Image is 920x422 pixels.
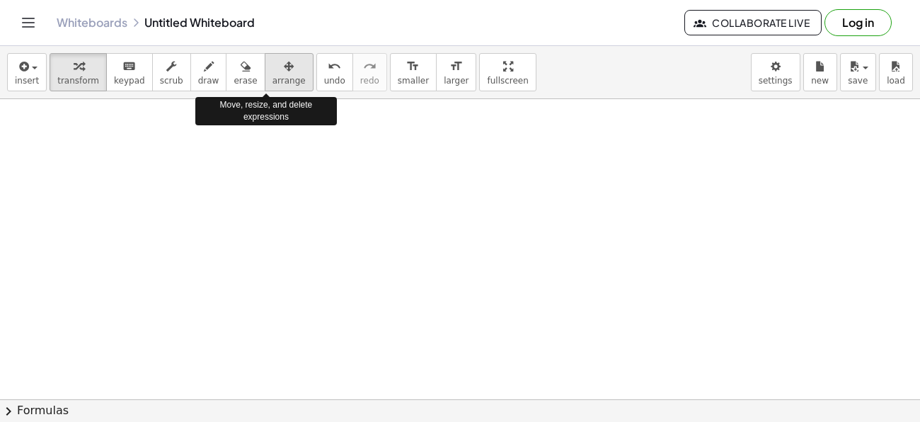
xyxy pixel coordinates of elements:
button: redoredo [352,53,387,91]
span: arrange [272,76,306,86]
span: settings [759,76,793,86]
button: arrange [265,53,314,91]
button: load [879,53,913,91]
button: transform [50,53,107,91]
i: keyboard [122,58,136,75]
button: erase [226,53,265,91]
i: format_size [449,58,463,75]
i: format_size [406,58,420,75]
button: undoundo [316,53,353,91]
span: draw [198,76,219,86]
span: Collaborate Live [696,16,810,29]
span: keypad [114,76,145,86]
span: fullscreen [487,76,528,86]
iframe: Leon Thomas - VIBES DON'T LIE (Audio) [92,129,375,341]
span: load [887,76,905,86]
button: Toggle navigation [17,11,40,34]
span: larger [444,76,468,86]
span: scrub [160,76,183,86]
button: insert [7,53,47,91]
button: keyboardkeypad [106,53,153,91]
button: Log in [824,9,892,36]
span: new [811,76,829,86]
i: undo [328,58,341,75]
button: draw [190,53,227,91]
button: settings [751,53,800,91]
span: insert [15,76,39,86]
span: redo [360,76,379,86]
a: Whiteboards [57,16,127,30]
button: fullscreen [479,53,536,91]
span: undo [324,76,345,86]
span: erase [234,76,257,86]
button: save [840,53,876,91]
i: redo [363,58,376,75]
button: scrub [152,53,191,91]
button: new [803,53,837,91]
iframe: Juice Wrld - Maze (Lyrics) [468,129,751,341]
span: transform [57,76,99,86]
button: format_sizesmaller [390,53,437,91]
button: Collaborate Live [684,10,822,35]
div: Move, resize, and delete expressions [195,97,337,125]
span: save [848,76,868,86]
button: format_sizelarger [436,53,476,91]
span: smaller [398,76,429,86]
